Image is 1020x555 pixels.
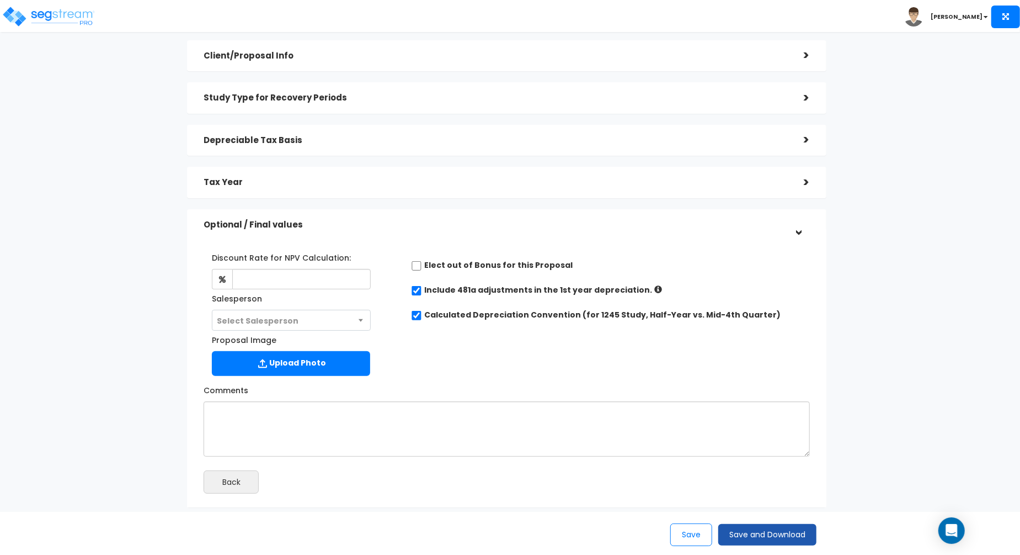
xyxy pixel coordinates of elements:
[904,7,923,27] img: avatar.png
[217,315,298,326] span: Select Salesperson
[424,309,781,320] label: Calculated Depreciation Convention (for 1245 Study, Half-Year vs. Mid-4th Quarter)
[212,351,370,376] label: Upload Photo
[654,286,662,293] i: If checked: Increased depreciation = Aggregated Post-Study (up to Tax Year) – Prior Accumulated D...
[788,47,810,64] div: >
[256,357,269,371] img: Upload Icon
[204,51,787,61] h5: Client/Proposal Info
[204,471,259,494] button: Back
[204,220,787,230] h5: Optional / Final values
[204,381,248,396] label: Comments
[938,517,965,544] div: Open Intercom Messenger
[790,214,807,236] div: >
[424,284,652,295] label: Include 481a adjustments in the 1st year depreciation.
[718,524,816,546] button: Save and Download
[788,174,810,191] div: >
[2,6,95,28] img: logo_pro_r.png
[212,331,276,346] label: Proposal Image
[931,13,982,21] b: [PERSON_NAME]
[788,131,810,149] div: >
[424,260,573,271] label: Elect out of Bonus for this Proposal
[212,289,262,304] label: Salesperson
[204,93,787,103] h5: Study Type for Recovery Periods
[212,249,351,263] label: Discount Rate for NPV Calculation:
[204,178,787,187] h5: Tax Year
[788,89,810,107] div: >
[204,136,787,145] h5: Depreciable Tax Basis
[670,524,712,546] button: Save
